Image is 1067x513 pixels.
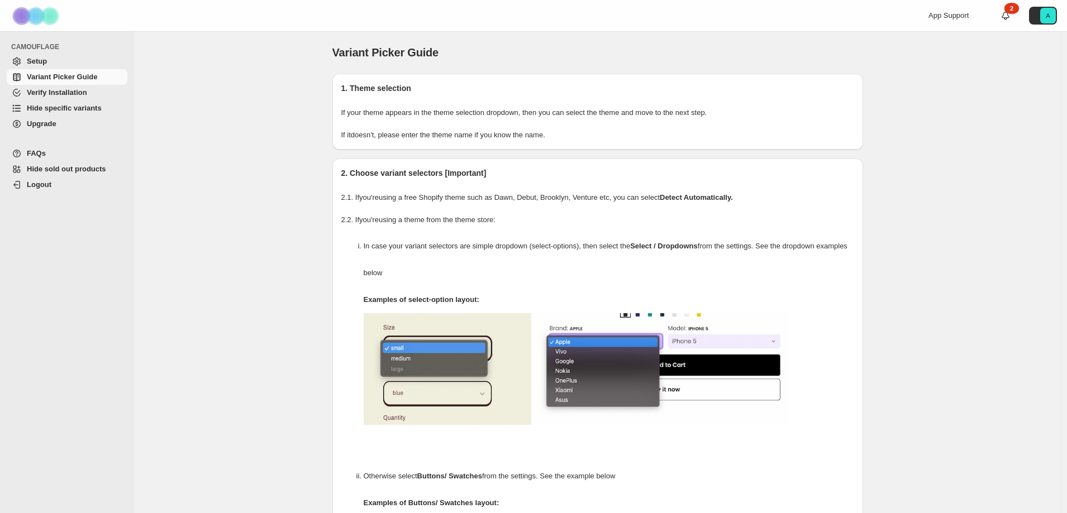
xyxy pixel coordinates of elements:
span: Hide specific variants [27,104,102,112]
a: Setup [7,54,127,69]
h2: 2. Choose variant selectors [Important] [341,167,854,179]
strong: Select / Dropdowns [630,242,698,250]
a: Hide sold out products [7,161,127,177]
img: camouflage-select-options-2 [537,313,788,425]
strong: Examples of select-option layout: [364,295,479,304]
h2: 1. Theme selection [341,83,854,94]
span: Logout [27,180,51,189]
img: Camouflage [9,1,65,31]
a: Variant Picker Guide [7,69,127,85]
strong: Detect Automatically. [660,193,733,202]
a: 2 [1000,10,1011,21]
p: If your theme appears in the theme selection dropdown, then you can select the theme and move to ... [341,107,854,118]
button: Avatar with initials A [1029,7,1057,25]
a: Verify Installation [7,85,127,100]
span: Avatar with initials A [1040,8,1056,23]
span: Setup [27,57,47,65]
a: Upgrade [7,116,127,132]
a: FAQs [7,146,127,161]
span: Variant Picker Guide [332,46,439,59]
div: 2 [1004,3,1019,14]
a: Hide specific variants [7,100,127,116]
a: Logout [7,177,127,193]
span: Variant Picker Guide [27,73,97,81]
p: In case your variant selectors are simple dropdown (select-options), then select the from the set... [364,233,854,286]
p: 2.1. If you're using a free Shopify theme such as Dawn, Debut, Brooklyn, Venture etc, you can select [341,192,854,203]
span: Upgrade [27,119,56,128]
span: App Support [928,11,969,20]
span: FAQs [27,149,46,157]
strong: Buttons/ Swatches [417,472,482,480]
p: Otherwise select from the settings. See the example below [364,463,854,490]
strong: Examples of Buttons/ Swatches layout: [364,498,499,507]
p: 2.2. If you're using a theme from the theme store: [341,214,854,226]
p: If it doesn't , please enter the theme name if you know the name. [341,130,854,141]
span: CAMOUFLAGE [11,42,128,51]
span: Verify Installation [27,88,87,97]
text: A [1046,12,1050,19]
img: camouflage-select-options [364,313,531,425]
span: Hide sold out products [27,165,106,173]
